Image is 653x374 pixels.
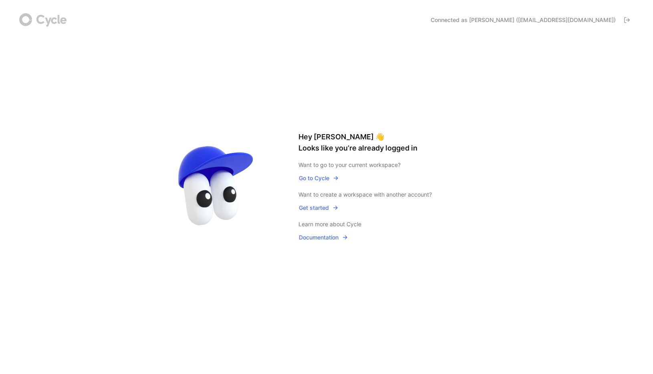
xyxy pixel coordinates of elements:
div: Want to go to your current workspace? [298,160,491,170]
button: Go to Cycle [298,173,339,183]
div: Learn more about Cycle [298,219,491,229]
img: avatar [162,133,270,241]
div: Want to create a workspace with another account? [298,190,491,199]
h1: Hey [PERSON_NAME] 👋 Looks like you’re already logged in [298,131,491,154]
span: Documentation [299,233,348,242]
span: Go to Cycle [299,173,339,183]
button: Documentation [298,232,349,243]
button: Connected as [PERSON_NAME] ([EMAIL_ADDRESS][DOMAIN_NAME]) [427,14,634,26]
span: Connected as [PERSON_NAME] ([EMAIL_ADDRESS][DOMAIN_NAME]) [431,16,616,24]
span: Get started [299,203,339,213]
button: Get started [298,203,339,213]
